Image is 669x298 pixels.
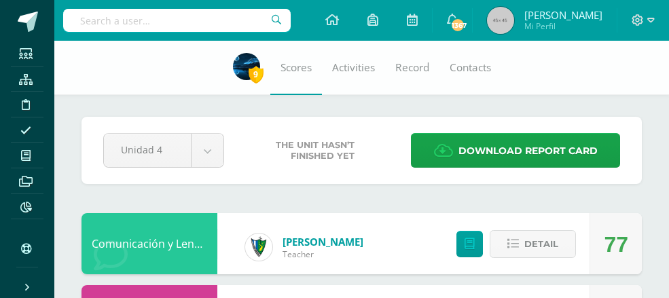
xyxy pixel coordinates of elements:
span: Contacts [450,60,491,75]
span: 9 [249,66,264,83]
span: Mi Perfil [524,20,602,32]
span: Download report card [458,134,598,168]
span: Detail [524,231,558,257]
img: 9f174a157161b4ddbe12118a61fed988.png [245,234,272,261]
a: Comunicación y Lenguaje L3 Inglés [92,236,269,251]
button: Detail [490,230,576,258]
div: 77 [604,214,628,275]
a: Scores [270,41,322,95]
span: The unit hasn’t finished yet [276,140,355,162]
a: Contacts [439,41,501,95]
a: Unidad 4 [104,134,223,167]
a: Record [385,41,439,95]
a: Activities [322,41,385,95]
img: 7b9dbb113ec47e30e0d6cb2fbb1b050b.png [233,53,260,80]
a: [PERSON_NAME] [283,235,363,248]
span: Activities [332,60,375,75]
span: Teacher [283,248,363,260]
span: Record [395,60,429,75]
input: Search a user… [63,9,291,32]
a: Download report card [411,133,620,168]
span: Unidad 4 [121,134,174,166]
span: Scores [281,60,312,75]
div: Comunicación y Lenguaje L3 Inglés [82,213,217,274]
img: 45x45 [487,7,514,34]
span: 1367 [450,18,465,33]
span: [PERSON_NAME] [524,8,602,22]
